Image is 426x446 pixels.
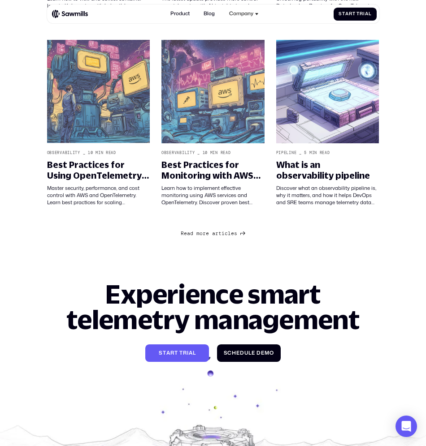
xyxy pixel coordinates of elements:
span: r [170,350,174,356]
span: t [342,11,345,17]
div: min read [210,151,231,155]
a: Blog [200,7,219,21]
span: r [203,231,206,237]
div: _ [197,151,200,155]
span: a [166,350,170,356]
a: Observability_10min readBest Practices for Monitoring with AWS and OpenTelemetryLearn how to impl... [157,35,269,211]
span: m [265,350,270,356]
div: _ [83,151,86,155]
span: e [184,231,187,237]
span: e [236,350,240,356]
span: S [224,350,228,356]
span: l [228,231,231,237]
div: 10 [88,151,93,155]
div: List [47,229,379,238]
a: Next Page [181,229,246,238]
span: o [270,350,274,356]
span: e [231,231,234,237]
a: Pipeline_5min readWhat is an observability pipelineDiscover what an observability pipeline is, wh... [272,35,384,211]
a: Starttrial [145,344,209,362]
span: m [196,231,200,237]
span: h [232,350,236,356]
h2: Experience smart telemetry management [47,281,379,333]
div: 5 [304,151,307,155]
a: Scheduledemo [217,344,281,362]
div: Company [229,11,253,17]
div: _ [299,151,302,155]
span: T [356,11,360,17]
span: r [360,11,363,17]
span: r [183,350,187,356]
span: i [187,350,189,356]
span: t [179,350,183,356]
span: S [159,350,163,356]
span: a [187,231,190,237]
span: i [222,231,225,237]
div: What is an observability pipeline [276,159,379,180]
span: d [190,231,193,237]
span: l [193,350,196,356]
div: min read [96,151,116,155]
div: Master security, performance, and cost control with AWS and OpenTelemetry. Learn best practices f... [47,185,150,206]
span: a [189,350,193,356]
span: r [215,231,218,237]
span: a [345,11,349,17]
span: l [248,350,252,356]
span: e [261,350,265,356]
span: i [363,11,365,17]
span: t [352,11,356,17]
div: 10 [203,151,208,155]
span: l [369,11,372,17]
span: t [174,350,178,356]
span: t [218,231,222,237]
div: Discover what an observability pipeline is, why it matters, and how it helps DevOps and SRE teams... [276,185,379,206]
div: Company [225,7,262,21]
span: d [256,350,261,356]
span: c [227,350,232,356]
div: Learn how to implement effective monitoring using AWS services and OpenTelemetry. Discover proven... [161,185,265,206]
div: Best Practices for Using OpenTelemetry and AWS [47,159,150,180]
span: e [206,231,209,237]
span: a [212,231,215,237]
div: min read [309,151,330,155]
span: o [200,231,203,237]
span: c [225,231,228,237]
div: Best Practices for Monitoring with AWS and OpenTelemetry [161,159,265,180]
span: s [234,231,237,237]
div: Observability [161,151,195,155]
span: e [252,350,255,356]
a: Observability_10min readBest Practices for Using OpenTelemetry and AWSMaster security, performanc... [43,35,155,211]
div: Pipeline [276,151,297,155]
div: Observability [47,151,80,155]
span: d [240,350,244,356]
span: t [163,350,166,356]
span: u [244,350,248,356]
span: R [181,231,184,237]
span: r [349,11,352,17]
div: Open Intercom Messenger [396,416,417,437]
a: StartTrial [334,8,377,21]
a: Product [166,7,193,21]
span: a [365,11,369,17]
span: S [339,11,342,17]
